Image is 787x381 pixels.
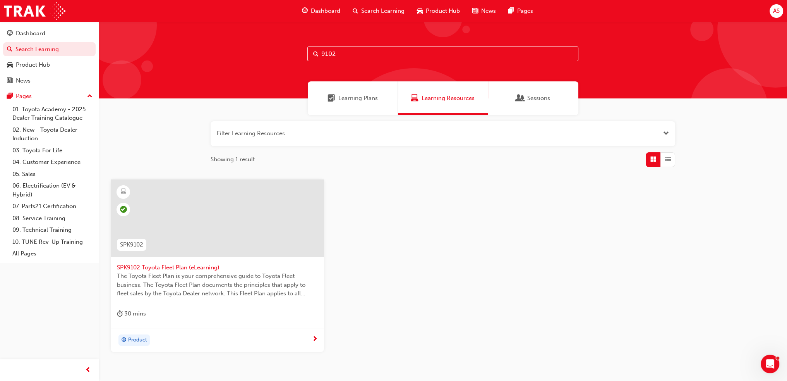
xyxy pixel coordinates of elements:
[411,3,466,19] a: car-iconProduct Hub
[7,93,13,100] span: pages-icon
[3,25,96,89] button: DashboardSearch LearningProduct HubNews
[3,74,96,88] a: News
[3,42,96,57] a: Search Learning
[211,155,255,164] span: Showing 1 result
[9,124,96,145] a: 02. New - Toyota Dealer Induction
[422,94,475,103] span: Learning Resources
[117,309,146,319] div: 30 mins
[85,365,91,375] span: prev-icon
[481,7,496,16] span: News
[120,240,143,249] span: SPK9102
[9,145,96,157] a: 03. Toyota For Life
[308,81,398,115] a: Learning PlansLearning Plans
[773,7,780,16] span: AS
[327,94,335,103] span: Learning Plans
[353,6,358,16] span: search-icon
[16,60,50,69] div: Product Hub
[398,81,488,115] a: Learning ResourcesLearning Resources
[472,6,478,16] span: news-icon
[302,6,308,16] span: guage-icon
[313,50,319,59] span: Search
[488,81,578,115] a: SessionsSessions
[7,62,13,69] span: car-icon
[9,212,96,224] a: 08. Service Training
[307,47,578,61] input: Search...
[426,7,460,16] span: Product Hub
[517,7,533,16] span: Pages
[9,156,96,168] a: 04. Customer Experience
[527,94,550,103] span: Sessions
[338,94,378,103] span: Learning Plans
[466,3,502,19] a: news-iconNews
[502,3,539,19] a: pages-iconPages
[128,336,147,345] span: Product
[650,155,656,164] span: Grid
[7,30,13,37] span: guage-icon
[9,180,96,200] a: 06. Electrification (EV & Hybrid)
[16,29,45,38] div: Dashboard
[9,168,96,180] a: 05. Sales
[9,103,96,124] a: 01. Toyota Academy - 2025 Dealer Training Catalogue
[16,92,32,101] div: Pages
[3,89,96,103] button: Pages
[117,263,318,272] span: SPK9102 Toyota Fleet Plan (eLearning)
[761,355,779,373] iframe: Intercom live chat
[417,6,423,16] span: car-icon
[663,129,669,138] button: Open the filter
[9,248,96,260] a: All Pages
[9,200,96,212] a: 07. Parts21 Certification
[411,94,418,103] span: Learning Resources
[296,3,346,19] a: guage-iconDashboard
[311,7,340,16] span: Dashboard
[9,236,96,248] a: 10. TUNE Rev-Up Training
[3,26,96,41] a: Dashboard
[9,224,96,236] a: 09. Technical Training
[7,78,13,84] span: news-icon
[3,58,96,72] a: Product Hub
[121,187,126,197] span: learningResourceType_ELEARNING-icon
[16,76,31,85] div: News
[516,94,524,103] span: Sessions
[312,336,318,343] span: next-icon
[508,6,514,16] span: pages-icon
[361,7,405,16] span: Search Learning
[111,179,324,352] a: SPK9102SPK9102 Toyota Fleet Plan (eLearning)The Toyota Fleet Plan is your comprehensive guide to ...
[120,206,127,213] span: learningRecordVerb_PASS-icon
[121,335,127,345] span: target-icon
[346,3,411,19] a: search-iconSearch Learning
[117,309,123,319] span: duration-icon
[770,4,783,18] button: AS
[87,91,93,102] span: up-icon
[117,272,318,298] span: The Toyota Fleet Plan is your comprehensive guide to Toyota Fleet business. The Toyota Fleet Plan...
[665,155,671,164] span: List
[7,46,12,53] span: search-icon
[4,2,65,20] img: Trak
